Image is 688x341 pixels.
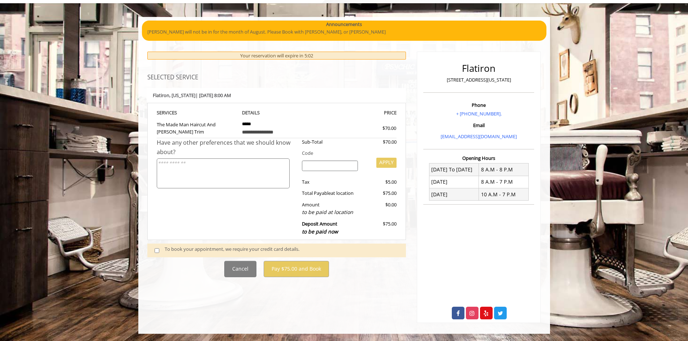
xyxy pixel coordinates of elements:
h3: SELECTED SERVICE [147,74,406,81]
div: Your reservation will expire in 5:02 [147,52,406,60]
h3: Email [425,123,532,128]
td: 8 A.M - 7 P.M [479,176,529,188]
div: $75.00 [363,189,397,197]
td: The Made Man Haircut And [PERSON_NAME] Trim [157,117,237,138]
td: [DATE] To [DATE] [429,163,479,176]
div: Have any other preferences that we should know about? [157,138,297,157]
h3: Phone [425,102,532,108]
div: $70.00 [363,138,397,146]
td: [DATE] [429,176,479,188]
span: S [174,109,177,116]
div: Tax [297,178,363,186]
span: at location [331,190,354,196]
b: Announcements [326,21,362,28]
h3: Opening Hours [423,156,534,161]
b: Deposit Amount [302,220,338,235]
div: To book your appointment, we require your credit card details. [165,245,399,255]
td: [DATE] [429,188,479,201]
button: APPLY [376,158,397,168]
td: 10 A.M - 7 P.M [479,188,529,201]
th: PRICE [317,109,397,117]
button: Pay $75.00 and Book [264,261,329,277]
div: $5.00 [363,178,397,186]
div: $75.00 [363,220,397,236]
a: + [PHONE_NUMBER]. [456,110,502,117]
div: Total Payable [297,189,363,197]
h2: Flatiron [425,63,532,74]
p: [PERSON_NAME] will not be in for the month of August. Please Book with [PERSON_NAME], or [PERSON_... [147,28,541,36]
th: SERVICE [157,109,237,117]
div: to be paid at location [302,208,358,216]
div: Amount [297,201,363,217]
td: 8 A.M - 8 P.M [479,163,529,176]
button: Cancel [224,261,256,277]
span: to be paid now [302,228,338,235]
a: [EMAIL_ADDRESS][DOMAIN_NAME] [441,133,517,140]
div: $70.00 [356,124,396,132]
span: , [US_STATE] [169,92,195,99]
th: DETAILS [237,109,317,117]
div: Sub-Total [297,138,363,146]
p: [STREET_ADDRESS][US_STATE] [425,76,532,84]
div: Code [297,149,397,157]
div: $0.00 [363,201,397,217]
b: Flatiron | [DATE] 8:00 AM [153,92,231,99]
